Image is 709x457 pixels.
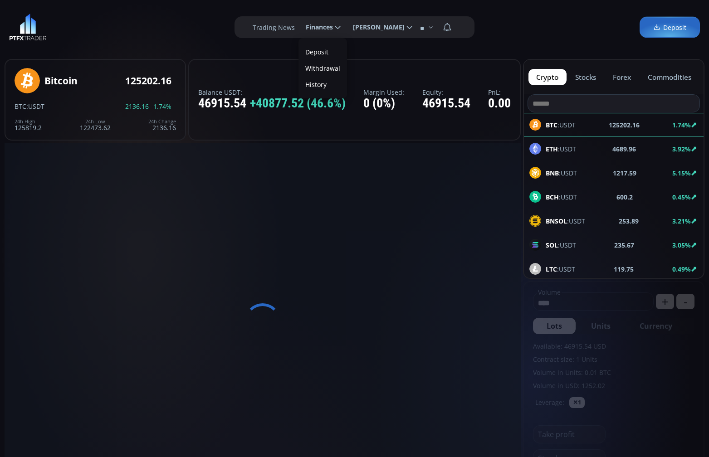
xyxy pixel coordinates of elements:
button: forex [605,69,639,85]
b: LTC [546,265,557,273]
label: Margin Used: [363,89,404,96]
span: :USDT [546,168,577,178]
span: 1.74% [153,103,171,110]
span: BTC [15,102,26,111]
div: 122473.62 [80,119,111,131]
div: 24h High [15,119,42,124]
div: 46915.54 [422,97,470,111]
span: :USDT [546,192,577,202]
b: 235.67 [614,240,634,250]
img: LOGO [9,14,47,41]
b: 0.49% [672,265,691,273]
div: 46915.54 [198,97,346,111]
div: 2136.16 [148,119,176,131]
b: BCH [546,193,559,201]
label: Withdrawal [301,61,345,75]
span: Finances [299,18,333,36]
b: SOL [546,241,558,249]
span: :USDT [546,240,576,250]
span: Deposit [653,23,686,32]
label: PnL: [488,89,511,96]
span: :USDT [546,264,575,274]
a: Deposit [301,45,345,59]
div: 125819.2 [15,119,42,131]
label: Equity: [422,89,470,96]
button: stocks [567,69,604,85]
div: 0 (0%) [363,97,404,111]
label: Balance USDT: [198,89,346,96]
b: 3.92% [672,145,691,153]
b: 1217.59 [613,168,636,178]
label: Trading News [253,23,295,32]
b: 5.15% [672,169,691,177]
div: 24h Low [80,119,111,124]
button: commodities [640,69,699,85]
span: 2136.16 [125,103,149,110]
button: crypto [528,69,567,85]
span: :USDT [546,144,576,154]
div: Bitcoin [44,76,78,86]
b: 253.89 [619,216,639,226]
span: +40877.52 (46.6%) [250,97,346,111]
b: 3.05% [672,241,691,249]
b: 600.2 [616,192,633,202]
a: History [301,78,345,92]
span: [PERSON_NAME] [347,18,405,36]
b: 3.21% [672,217,691,225]
span: :USDT [26,102,44,111]
b: 119.75 [614,264,634,274]
span: :USDT [546,216,585,226]
a: Deposit [640,17,700,38]
div: 24h Change [148,119,176,124]
b: 0.45% [672,193,691,201]
b: ETH [546,145,558,153]
div: 125202.16 [125,76,171,86]
b: 4689.96 [612,144,636,154]
div: 0.00 [488,97,511,111]
b: BNSOL [546,217,567,225]
b: BNB [546,169,559,177]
